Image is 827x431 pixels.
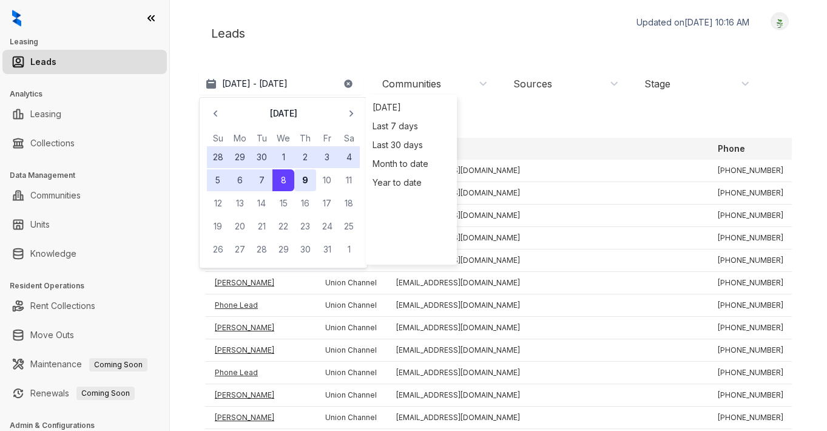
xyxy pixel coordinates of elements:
[338,132,360,145] th: Saturday
[708,407,793,429] td: [PHONE_NUMBER]
[272,215,294,237] button: 22
[316,272,386,294] td: Union Channel
[251,215,272,237] button: 21
[229,169,251,191] button: 6
[294,215,316,237] button: 23
[369,117,454,135] div: Last 7 days
[316,407,386,429] td: Union Channel
[89,358,147,372] span: Coming Soon
[771,15,788,28] img: UserAvatar
[382,77,441,90] div: Communities
[251,132,272,145] th: Tuesday
[10,89,169,100] h3: Analytics
[205,384,316,407] td: [PERSON_NAME]
[386,227,708,249] td: [EMAIL_ADDRESS][DOMAIN_NAME]
[369,173,454,192] div: Year to date
[205,362,316,384] td: Phone Lead
[272,169,294,191] button: 8
[386,160,708,182] td: [EMAIL_ADDRESS][DOMAIN_NAME]
[76,387,135,400] span: Coming Soon
[338,169,360,191] button: 11
[708,182,793,205] td: [PHONE_NUMBER]
[30,212,50,237] a: Units
[369,154,454,173] div: Month to date
[386,317,708,339] td: [EMAIL_ADDRESS][DOMAIN_NAME]
[708,362,793,384] td: [PHONE_NUMBER]
[338,239,360,260] button: 1
[316,169,338,191] button: 10
[2,183,167,208] li: Communities
[386,249,708,272] td: [EMAIL_ADDRESS][DOMAIN_NAME]
[369,135,454,154] div: Last 30 days
[30,294,95,318] a: Rent Collections
[251,169,272,191] button: 7
[229,239,251,260] button: 27
[10,36,169,47] h3: Leasing
[30,131,75,155] a: Collections
[229,192,251,214] button: 13
[205,294,316,317] td: Phone Lead
[338,146,360,168] button: 4
[708,249,793,272] td: [PHONE_NUMBER]
[708,384,793,407] td: [PHONE_NUMBER]
[30,183,81,208] a: Communities
[229,215,251,237] button: 20
[251,192,272,214] button: 14
[708,160,793,182] td: [PHONE_NUMBER]
[316,132,338,145] th: Friday
[294,239,316,260] button: 30
[386,339,708,362] td: [EMAIL_ADDRESS][DOMAIN_NAME]
[2,323,167,347] li: Move Outs
[2,50,167,74] li: Leads
[386,182,708,205] td: [EMAIL_ADDRESS][DOMAIN_NAME]
[294,192,316,214] button: 16
[205,272,316,294] td: [PERSON_NAME]
[207,215,229,237] button: 19
[10,170,169,181] h3: Data Management
[2,294,167,318] li: Rent Collections
[316,215,338,237] button: 24
[316,192,338,214] button: 17
[205,407,316,429] td: [PERSON_NAME]
[708,339,793,362] td: [PHONE_NUMBER]
[30,50,56,74] a: Leads
[2,381,167,406] li: Renewals
[2,352,167,376] li: Maintenance
[222,78,288,90] p: [DATE] - [DATE]
[207,239,229,260] button: 26
[644,77,670,90] div: Stage
[229,146,251,168] button: 29
[708,317,793,339] td: [PHONE_NUMBER]
[30,242,76,266] a: Knowledge
[636,16,749,29] p: Updated on [DATE] 10:16 AM
[2,212,167,237] li: Units
[205,317,316,339] td: [PERSON_NAME]
[294,146,316,168] button: 2
[269,107,297,120] p: [DATE]
[338,215,360,237] button: 25
[12,10,21,27] img: logo
[10,280,169,291] h3: Resident Operations
[708,227,793,249] td: [PHONE_NUMBER]
[272,132,294,145] th: Wednesday
[316,362,386,384] td: Union Channel
[316,339,386,362] td: Union Channel
[386,272,708,294] td: [EMAIL_ADDRESS][DOMAIN_NAME]
[294,132,316,145] th: Thursday
[316,384,386,407] td: Union Channel
[386,384,708,407] td: [EMAIL_ADDRESS][DOMAIN_NAME]
[369,98,454,117] div: [DATE]
[30,381,135,406] a: RenewalsComing Soon
[2,242,167,266] li: Knowledge
[272,192,294,214] button: 15
[316,294,386,317] td: Union Channel
[2,131,167,155] li: Collections
[272,146,294,168] button: 1
[205,339,316,362] td: [PERSON_NAME]
[272,239,294,260] button: 29
[207,132,229,145] th: Sunday
[2,102,167,126] li: Leasing
[10,420,169,431] h3: Admin & Configurations
[30,323,74,347] a: Move Outs
[207,169,229,191] button: 5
